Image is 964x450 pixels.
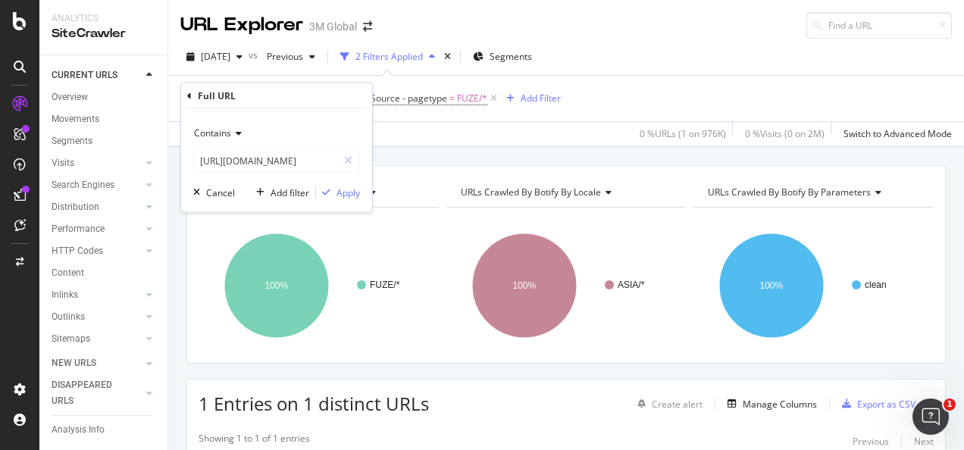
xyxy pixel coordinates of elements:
div: URL Explorer [180,12,303,38]
div: Search Engines [52,177,114,193]
a: Search Engines [52,177,142,193]
span: Contains [194,127,231,139]
text: ASIA/* [618,280,645,290]
button: Cancel [187,185,235,200]
a: Overview [52,89,157,105]
div: 0 % URLs ( 1 on 976K ) [640,127,726,140]
div: Previous [853,435,889,448]
div: Sitemaps [52,331,90,347]
div: Apply [336,186,360,198]
a: Sitemaps [52,331,142,347]
h4: URLs Crawled By Botify By parameters [705,180,920,205]
div: Cancel [206,186,235,198]
text: 100% [512,280,536,291]
div: Distribution [52,199,99,215]
div: HTTP Codes [52,243,103,259]
text: FUZE/* [370,280,400,290]
span: URLs Crawled By Botify By locale [461,186,601,198]
button: Next [914,432,934,450]
div: SiteCrawler [52,25,155,42]
text: 100% [265,280,289,291]
span: 1 [944,398,956,411]
div: 2 Filters Applied [355,50,423,63]
span: = [449,92,455,105]
div: NEW URLS [52,355,96,371]
button: [DATE] [180,45,249,69]
button: Previous [261,45,321,69]
span: URLs Crawled By Botify By parameters [708,186,871,198]
div: arrow-right-arrow-left [363,21,372,32]
iframe: Intercom live chat [912,398,949,435]
div: Overview [52,89,88,105]
button: Create alert [631,392,703,416]
h4: URLs Crawled By Botify By locale [458,180,673,205]
div: Full URL [198,89,236,102]
button: Manage Columns [721,395,817,413]
div: Segments [52,133,92,149]
div: Analysis Info [52,422,105,438]
svg: A chart. [693,220,930,352]
text: clean [865,280,887,290]
a: NEW URLS [52,355,142,371]
input: Find a URL [806,12,952,39]
div: Switch to Advanced Mode [844,127,952,140]
button: Add Filter [500,89,561,108]
button: Export as CSV [836,392,915,416]
a: Visits [52,155,142,171]
a: CURRENT URLS [52,67,142,83]
div: 0 % Visits ( 0 on 2M ) [745,127,825,140]
svg: A chart. [199,220,435,352]
span: FUZE/* [457,88,487,109]
button: 2 Filters Applied [334,45,441,69]
button: Add filter [250,185,309,200]
div: Movements [52,111,99,127]
div: Add filter [271,186,309,198]
div: Manage Columns [743,398,817,411]
a: Content [52,265,157,281]
div: Performance [52,221,105,237]
svg: A chart. [446,220,683,352]
div: Outlinks [52,309,85,325]
a: DISAPPEARED URLS [52,377,142,409]
button: Apply [316,185,360,200]
div: Export as CSV [857,398,915,411]
div: Inlinks [52,287,78,303]
span: 2025 Sep. 21st [201,50,230,63]
text: 100% [760,280,784,291]
div: CURRENT URLS [52,67,117,83]
div: Content [52,265,84,281]
div: Next [914,435,934,448]
a: Inlinks [52,287,142,303]
a: Outlinks [52,309,142,325]
div: DISAPPEARED URLS [52,377,128,409]
a: HTTP Codes [52,243,142,259]
div: Create alert [652,398,703,411]
div: times [441,49,454,64]
a: Performance [52,221,142,237]
a: Segments [52,133,157,149]
div: Analytics [52,12,155,25]
div: 3M Global [309,19,357,34]
div: Showing 1 to 1 of 1 entries [199,432,310,450]
button: Segments [467,45,538,69]
div: Visits [52,155,74,171]
a: Analysis Info [52,422,157,438]
a: Distribution [52,199,142,215]
a: Movements [52,111,157,127]
span: Source - pagetype [371,92,447,105]
div: Add Filter [521,92,561,105]
span: Previous [261,50,303,63]
span: 1 Entries on 1 distinct URLs [199,391,429,416]
span: vs [249,48,261,61]
button: Previous [853,432,889,450]
button: Switch to Advanced Mode [837,122,952,146]
span: Segments [490,50,532,63]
